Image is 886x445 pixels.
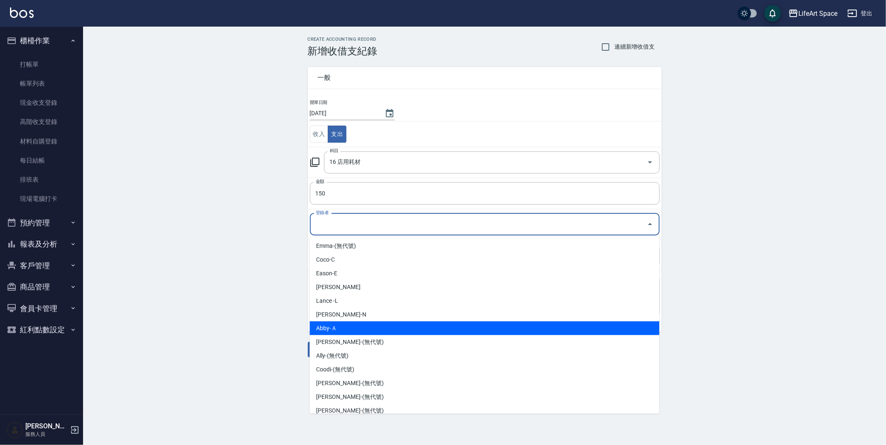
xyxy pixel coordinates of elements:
[844,6,876,21] button: 登出
[310,239,660,253] li: Emma-(無代號)
[764,5,781,22] button: save
[3,189,80,208] a: 現場電腦打卡
[7,422,23,438] img: Person
[310,126,329,143] button: left aligned
[310,308,660,321] li: [PERSON_NAME]-N
[310,253,660,267] li: Coco-C
[310,280,660,294] li: [PERSON_NAME]
[310,106,376,120] input: YYYY/MM/DD
[3,74,80,93] a: 帳單列表
[3,30,80,52] button: 櫃檯作業
[3,212,80,234] button: 預約管理
[3,170,80,189] a: 排班表
[316,210,329,216] label: 登錄者
[3,298,80,319] button: 會員卡管理
[310,404,660,418] li: [PERSON_NAME]-(無代號)
[310,376,660,390] li: [PERSON_NAME]-(無代號)
[643,218,657,231] button: Close
[308,45,378,57] h3: 新增收借支紀錄
[3,112,80,131] a: 高階收支登錄
[798,8,837,19] div: LifeArt Space
[310,390,660,404] li: [PERSON_NAME]-(無代號)
[3,233,80,255] button: 報表及分析
[328,126,346,143] button: centered
[3,132,80,151] a: 材料自購登錄
[25,422,68,430] h5: [PERSON_NAME]
[316,178,324,185] label: 金額
[3,276,80,298] button: 商品管理
[318,74,652,82] span: 一般
[310,294,660,308] li: Lance -L
[3,319,80,341] button: 紅利點數設定
[310,335,660,349] li: [PERSON_NAME]-(無代號)
[3,93,80,112] a: 現金收支登錄
[643,156,657,169] button: Open
[310,321,660,335] li: Abby-Ａ
[25,430,68,438] p: 服務人員
[10,7,34,18] img: Logo
[310,99,327,106] label: 開單日期
[3,151,80,170] a: 每日結帳
[310,363,660,376] li: Coodi-(無代號)
[3,55,80,74] a: 打帳單
[614,42,655,51] span: 連續新增收借支
[310,267,660,280] li: Eason-E
[308,342,334,357] button: 新增
[3,255,80,277] button: 客戶管理
[380,104,400,124] button: Choose date, selected date is 2025-09-06
[308,37,378,42] h2: CREATE ACCOUNTING RECORD
[330,148,339,154] label: 科目
[310,126,347,143] div: text alignment
[310,349,660,363] li: Ally-(無代號)
[785,5,841,22] button: LifeArt Space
